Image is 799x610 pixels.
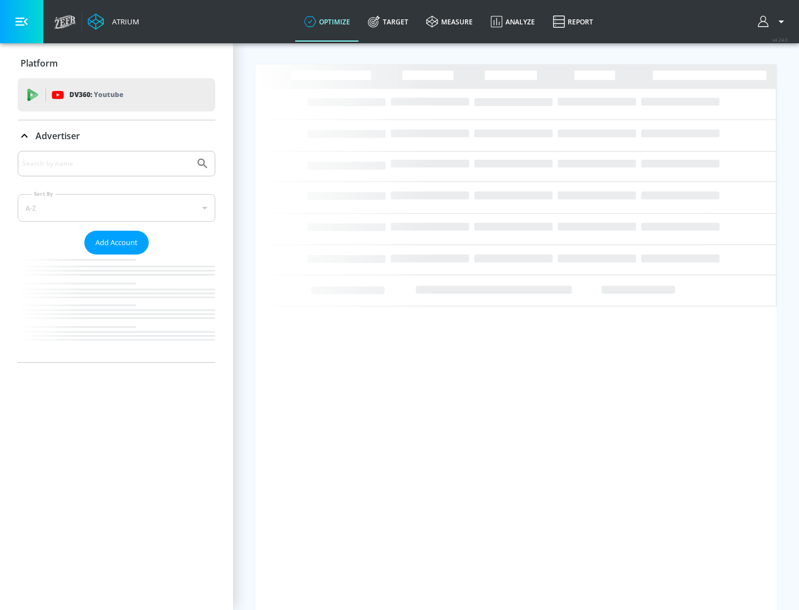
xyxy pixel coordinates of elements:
[21,57,58,69] p: Platform
[18,194,215,222] div: A-Z
[69,89,123,101] p: DV360:
[18,151,215,362] div: Advertiser
[482,2,544,42] a: Analyze
[94,89,123,100] p: Youtube
[108,17,139,27] div: Atrium
[18,120,215,151] div: Advertiser
[32,190,55,197] label: Sort By
[772,37,788,43] span: v 4.24.0
[359,2,417,42] a: Target
[18,255,215,362] nav: list of Advertiser
[22,156,190,171] input: Search by name
[95,236,138,249] span: Add Account
[18,48,215,79] div: Platform
[88,13,139,30] a: Atrium
[544,2,602,42] a: Report
[84,231,149,255] button: Add Account
[36,130,80,142] p: Advertiser
[295,2,359,42] a: optimize
[417,2,482,42] a: measure
[18,78,215,111] div: DV360: Youtube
